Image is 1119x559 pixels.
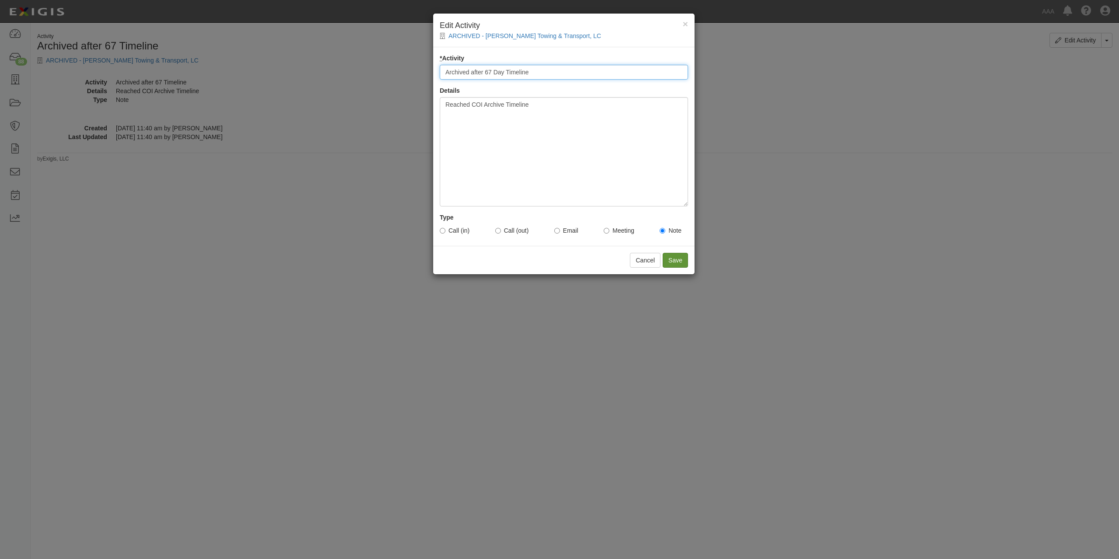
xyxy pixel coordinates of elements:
[440,213,454,222] label: Type
[495,226,529,235] label: Call (out)
[660,228,665,234] input: Note
[440,97,688,206] div: Reached COI Archive Timeline
[440,54,464,63] label: Activity
[660,226,681,235] label: Note
[495,228,501,234] input: Call (out)
[683,19,688,29] span: ×
[604,228,609,234] input: Meeting
[440,228,445,234] input: Call (in)
[663,253,688,268] input: Save
[440,55,442,62] abbr: required
[448,32,601,39] a: ARCHIVED - [PERSON_NAME] Towing & Transport, LC
[683,19,688,28] button: Close
[554,226,578,235] label: Email
[604,226,634,235] label: Meeting
[440,86,460,95] label: Details
[630,253,660,268] button: Cancel
[554,228,560,234] input: Email
[440,226,469,235] label: Call (in)
[440,20,688,31] h4: Edit Activity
